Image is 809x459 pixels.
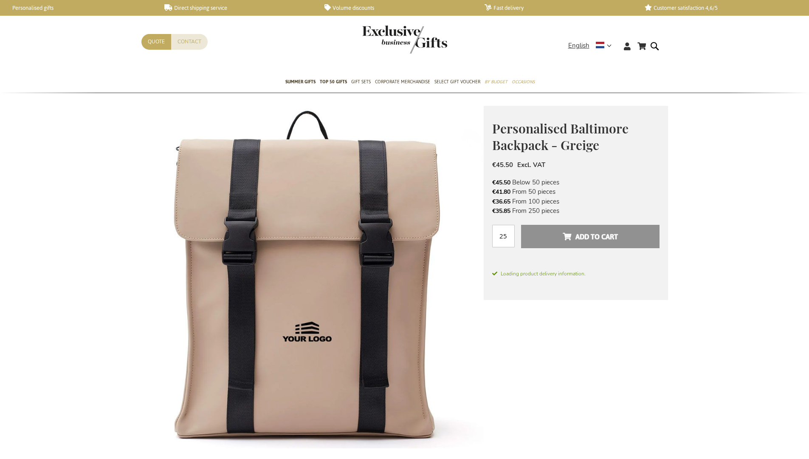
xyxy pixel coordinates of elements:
[512,72,535,93] a: Occasions
[485,72,507,93] a: By Budget
[375,77,430,86] span: Corporate Merchandise
[492,198,510,206] span: €36.65
[141,34,171,50] a: Quote
[320,77,347,86] span: TOP 50 Gifts
[645,4,791,11] a: Customer satisfaction 4,6/5
[285,72,316,93] a: Summer Gifts
[320,72,347,93] a: TOP 50 Gifts
[492,270,660,278] span: Loading product delivery information.
[141,106,484,448] img: Personalised Baltimore Backpack - Greige
[434,72,480,93] a: Select Gift Voucher
[285,77,316,86] span: Summer Gifts
[485,77,507,86] span: By Budget
[492,161,513,169] span: €45.50
[362,25,405,54] a: store logo
[492,187,660,196] li: From 50 pieces
[351,72,371,93] a: Gift Sets
[351,77,371,86] span: Gift Sets
[362,25,447,54] img: Exclusive Business gifts logo
[492,197,660,206] li: From 100 pieces
[512,77,535,86] span: Occasions
[324,4,471,11] a: Volume discounts
[492,225,515,247] input: Qty
[492,188,510,196] span: €41.80
[492,120,629,153] span: Personalised Baltimore Backpack - Greige
[492,207,510,215] span: €35.85
[568,41,589,51] span: English
[4,4,151,11] a: Personalised gifts
[164,4,311,11] a: Direct shipping service
[434,77,480,86] span: Select Gift Voucher
[492,206,660,215] li: From 250 pieces
[492,178,660,187] li: Below 50 pieces
[492,178,510,187] span: €45.50
[171,34,208,50] a: Contact
[517,161,545,169] span: Excl. VAT
[375,72,430,93] a: Corporate Merchandise
[485,4,631,11] a: Fast delivery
